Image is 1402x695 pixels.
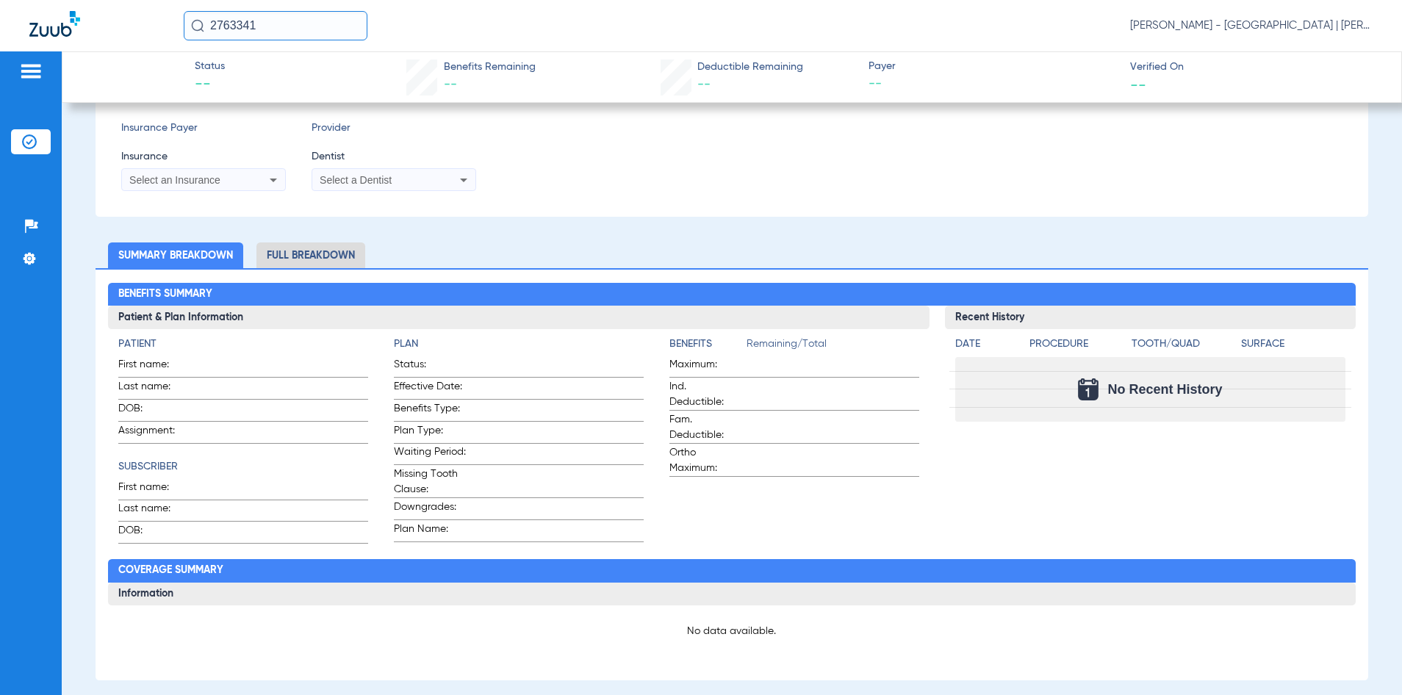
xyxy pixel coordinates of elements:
span: [PERSON_NAME] - [GEOGRAPHIC_DATA] | [PERSON_NAME] [1130,18,1373,33]
input: Search for patients [184,11,367,40]
span: Select a Dentist [320,174,392,186]
h4: Benefits [669,336,747,352]
app-breakdown-title: Benefits [669,336,747,357]
span: Maximum: [669,357,741,377]
h2: Coverage Summary [108,559,1356,583]
h4: Subscriber [118,459,368,475]
span: Benefits Remaining [444,60,536,75]
span: Dentist [312,149,476,165]
span: Payer [869,59,1117,74]
img: Search Icon [191,19,204,32]
li: Summary Breakdown [108,242,243,268]
span: Plan Type: [394,423,466,443]
h4: Procedure [1029,336,1126,352]
span: First name: [118,357,190,377]
h2: Benefits Summary [108,283,1356,306]
app-breakdown-title: Surface [1241,336,1345,357]
span: Status [195,59,225,74]
h4: Plan [394,336,644,352]
span: Downgrades: [394,500,466,519]
span: Insurance [121,149,286,165]
span: -- [697,78,711,91]
span: Ind. Deductible: [669,379,741,410]
span: -- [444,78,457,91]
app-breakdown-title: Date [955,336,1017,357]
span: Verified On [1130,60,1378,75]
span: Insurance Payer [121,120,286,136]
span: -- [869,75,1117,93]
span: DOB: [118,401,190,421]
span: DOB: [118,523,190,543]
span: Plan Name: [394,522,466,541]
span: Fam. Deductible: [669,412,741,443]
p: No data available. [118,624,1345,638]
span: Last name: [118,501,190,521]
span: Remaining/Total [747,336,919,357]
span: First name: [118,480,190,500]
span: Last name: [118,379,190,399]
span: Deductible Remaining [697,60,803,75]
span: Benefits Type: [394,401,466,421]
h3: Patient & Plan Information [108,306,930,329]
img: hamburger-icon [19,62,43,80]
span: Waiting Period: [394,444,466,464]
span: Select an Insurance [129,174,220,186]
img: Calendar [1078,378,1099,400]
span: Missing Tooth Clause: [394,467,466,497]
h4: Tooth/Quad [1132,336,1236,352]
span: Provider [312,120,476,136]
h3: Recent History [945,306,1356,329]
span: Effective Date: [394,379,466,399]
span: Ortho Maximum: [669,445,741,476]
span: Assignment: [118,423,190,443]
h4: Date [955,336,1017,352]
span: Status: [394,357,466,377]
span: -- [1130,76,1146,92]
app-breakdown-title: Procedure [1029,336,1126,357]
app-breakdown-title: Tooth/Quad [1132,336,1236,357]
span: No Recent History [1107,382,1222,397]
h4: Patient [118,336,368,352]
h4: Surface [1241,336,1345,352]
span: -- [195,75,225,96]
h3: Information [108,583,1356,606]
iframe: Chat Widget [1329,624,1402,695]
li: Full Breakdown [256,242,365,268]
img: Zuub Logo [29,11,80,37]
